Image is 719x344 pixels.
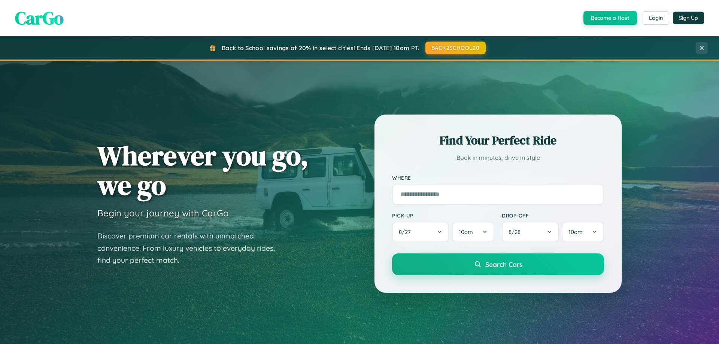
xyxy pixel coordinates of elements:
button: Sign Up [673,12,704,24]
button: Search Cars [392,253,604,275]
span: 10am [568,228,583,235]
button: BACK2SCHOOL20 [425,42,486,54]
p: Book in minutes, drive in style [392,152,604,163]
h2: Find Your Perfect Ride [392,132,604,149]
button: 10am [562,222,604,242]
h3: Begin your journey with CarGo [97,207,229,219]
button: 8/27 [392,222,449,242]
label: Pick-up [392,212,494,219]
label: Drop-off [502,212,604,219]
button: Become a Host [583,11,637,25]
p: Discover premium car rentals with unmatched convenience. From luxury vehicles to everyday rides, ... [97,230,285,267]
span: 8 / 27 [399,228,415,235]
h1: Wherever you go, we go [97,141,309,200]
label: Where [392,174,604,181]
button: Login [643,11,669,25]
button: 10am [452,222,494,242]
button: 8/28 [502,222,559,242]
span: Back to School savings of 20% in select cities! Ends [DATE] 10am PT. [222,44,419,52]
span: Search Cars [485,260,522,268]
span: 8 / 28 [509,228,524,235]
span: 10am [459,228,473,235]
span: CarGo [15,6,64,30]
